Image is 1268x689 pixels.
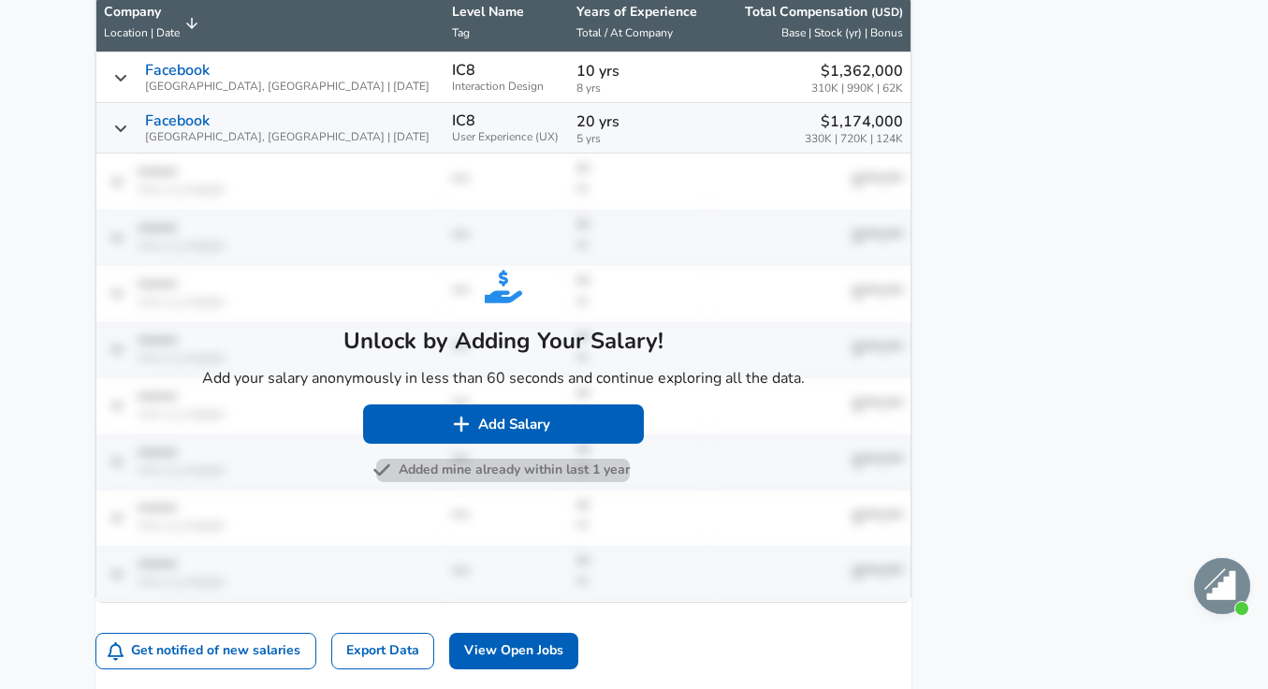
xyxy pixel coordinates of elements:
[576,3,700,22] p: Years of Experience
[331,633,434,669] a: Export Data
[376,459,630,482] button: Added mine already within last 1 year
[452,112,475,129] p: IC8
[104,3,204,44] span: CompanyLocation | Date
[485,268,522,305] img: svg+xml;base64,PHN2ZyB4bWxucz0iaHR0cDovL3d3dy53My5vcmcvMjAwMC9zdmciIGZpbGw9IiMyNjhERUMiIHZpZXdCb3...
[805,110,903,133] p: $1,174,000
[202,326,805,356] h5: Unlock by Adding Your Salary!
[372,461,391,479] img: svg+xml;base64,PHN2ZyB4bWxucz0iaHR0cDovL3d3dy53My5vcmcvMjAwMC9zdmciIGZpbGw9IiM3NTc1NzUiIHZpZXdCb3...
[781,25,903,40] span: Base | Stock (yr) | Bonus
[811,82,903,95] span: 310K | 990K | 62K
[145,131,430,143] span: [GEOGRAPHIC_DATA], [GEOGRAPHIC_DATA] | [DATE]
[576,60,700,82] p: 10 yrs
[449,633,578,669] a: View Open Jobs
[576,25,673,40] span: Total / At Company
[145,62,210,79] p: Facebook
[811,60,903,82] p: $1,362,000
[104,3,180,22] p: Company
[452,81,561,93] span: Interaction Design
[716,3,903,44] span: Total Compensation (USD) Base | Stock (yr) | Bonus
[1194,558,1250,614] div: Open chat
[452,415,471,433] img: svg+xml;base64,PHN2ZyB4bWxucz0iaHR0cDovL3d3dy53My5vcmcvMjAwMC9zdmciIGZpbGw9IiNmZmZmZmYiIHZpZXdCb3...
[145,81,430,93] span: [GEOGRAPHIC_DATA], [GEOGRAPHIC_DATA] | [DATE]
[202,367,805,389] p: Add your salary anonymously in less than 60 seconds and continue exploring all the data.
[745,3,903,22] p: Total Compensation
[871,5,903,21] button: (USD)
[452,62,475,79] p: IC8
[576,110,700,133] p: 20 yrs
[452,25,470,40] span: Tag
[805,133,903,145] span: 330K | 720K | 124K
[104,25,180,40] span: Location | Date
[452,131,561,143] span: User Experience (UX)
[452,3,561,22] p: Level Name
[576,133,700,145] span: 5 yrs
[96,634,316,668] button: Get notified of new salaries
[145,112,210,129] p: Facebook
[363,404,644,444] button: Add Salary
[576,82,700,95] span: 8 yrs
